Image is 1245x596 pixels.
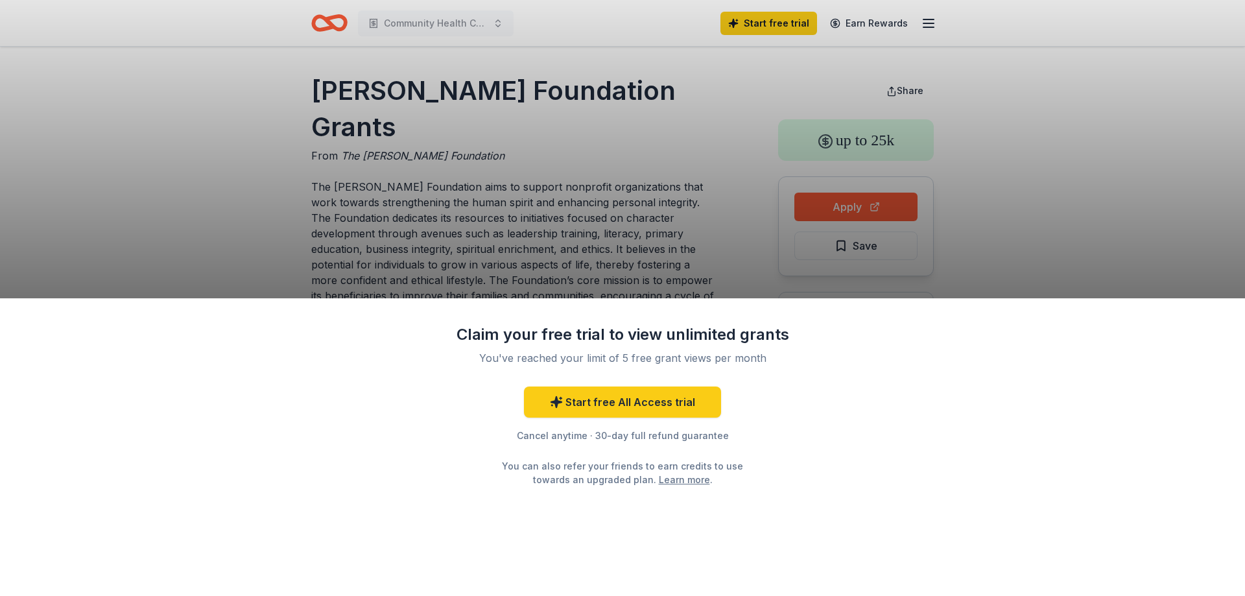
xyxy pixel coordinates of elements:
[524,387,721,418] a: Start free All Access trial
[454,324,791,345] div: Claim your free trial to view unlimited grants
[454,428,791,444] div: Cancel anytime · 30-day full refund guarantee
[469,350,776,366] div: You've reached your limit of 5 free grant views per month
[490,459,755,486] div: You can also refer your friends to earn credits to use towards an upgraded plan. .
[659,473,710,486] a: Learn more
